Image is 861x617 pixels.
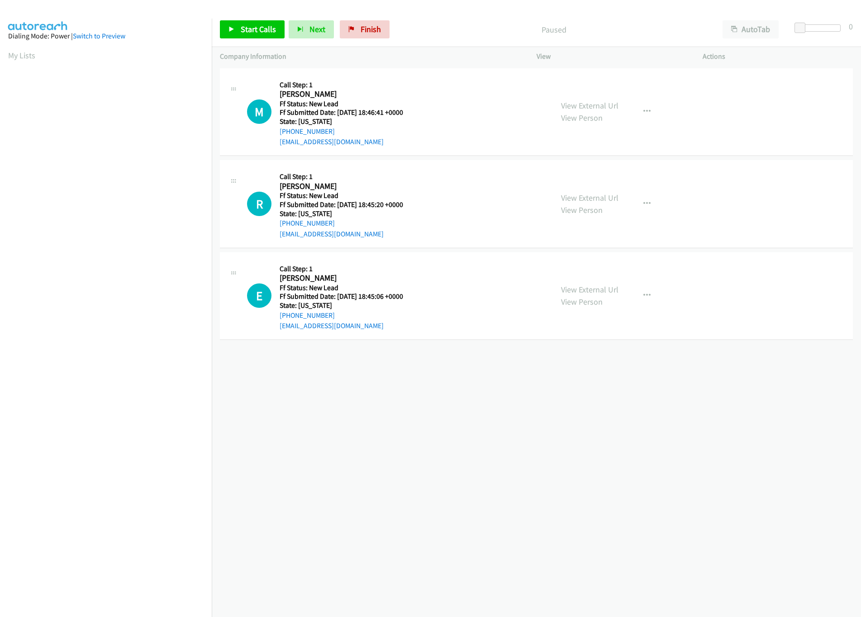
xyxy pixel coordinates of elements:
[8,70,212,499] iframe: Dialpad
[280,99,414,108] h5: Ff Status: New Lead
[280,292,414,301] h5: Ff Submitted Date: [DATE] 18:45:06 +0000
[561,100,618,111] a: View External Url
[723,20,779,38] button: AutoTab
[241,24,276,34] span: Start Calls
[280,108,414,117] h5: Ff Submitted Date: [DATE] 18:46:41 +0000
[340,20,390,38] a: Finish
[849,20,853,33] div: 0
[280,301,414,310] h5: State: [US_STATE]
[280,80,414,89] h5: Call Step: 1
[280,219,335,227] a: [PHONE_NUMBER]
[280,273,414,283] h2: [PERSON_NAME]
[280,117,414,126] h5: State: [US_STATE]
[361,24,381,34] span: Finish
[280,137,384,146] a: [EMAIL_ADDRESS][DOMAIN_NAME]
[561,193,618,203] a: View External Url
[561,284,618,295] a: View External Url
[280,311,335,320] a: [PHONE_NUMBER]
[247,283,271,308] h1: E
[280,200,414,209] h5: Ff Submitted Date: [DATE] 18:45:20 +0000
[280,209,414,218] h5: State: [US_STATE]
[289,20,334,38] button: Next
[247,99,271,124] h1: M
[8,50,35,61] a: My Lists
[703,51,853,62] p: Actions
[537,51,687,62] p: View
[247,192,271,216] h1: R
[220,20,285,38] a: Start Calls
[220,51,520,62] p: Company Information
[247,99,271,124] div: The call is yet to be attempted
[280,172,414,181] h5: Call Step: 1
[280,230,384,238] a: [EMAIL_ADDRESS][DOMAIN_NAME]
[561,205,603,215] a: View Person
[280,127,335,136] a: [PHONE_NUMBER]
[402,24,706,36] p: Paused
[280,89,414,99] h2: [PERSON_NAME]
[280,191,414,200] h5: Ff Status: New Lead
[561,297,603,307] a: View Person
[8,31,204,42] div: Dialing Mode: Power |
[73,32,125,40] a: Switch to Preview
[799,24,841,32] div: Delay between calls (in seconds)
[309,24,325,34] span: Next
[247,283,271,308] div: The call is yet to be attempted
[280,181,414,192] h2: [PERSON_NAME]
[247,192,271,216] div: The call is yet to be attempted
[280,264,414,273] h5: Call Step: 1
[280,283,414,292] h5: Ff Status: New Lead
[561,113,603,123] a: View Person
[280,321,384,330] a: [EMAIL_ADDRESS][DOMAIN_NAME]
